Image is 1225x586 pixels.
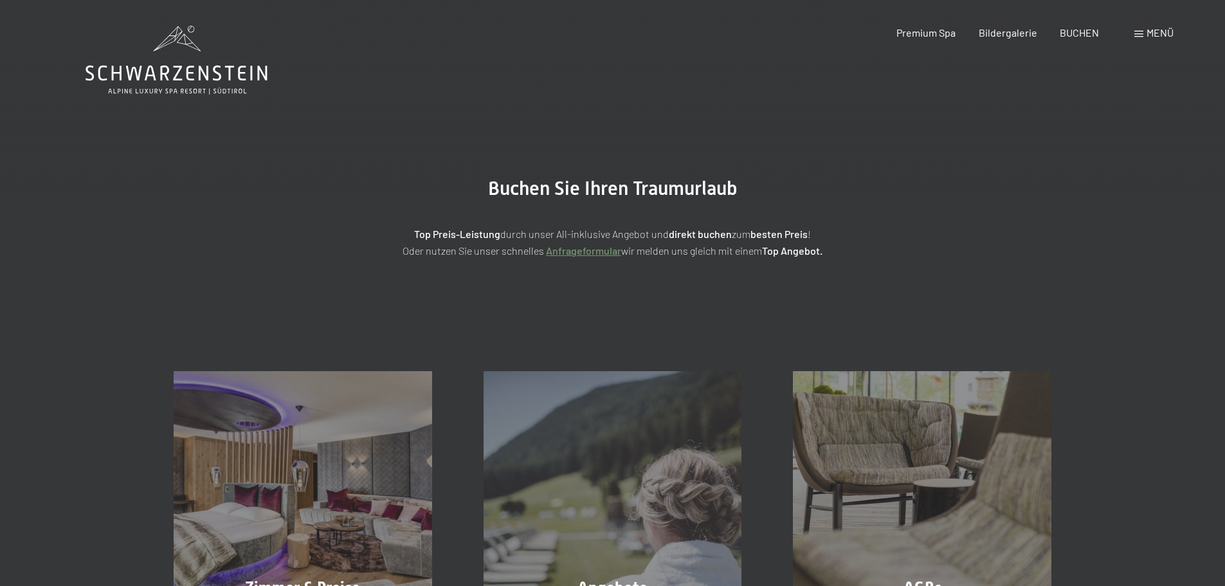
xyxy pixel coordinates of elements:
[1060,26,1099,39] a: BUCHEN
[414,228,500,240] strong: Top Preis-Leistung
[979,26,1037,39] a: Bildergalerie
[762,244,822,257] strong: Top Angebot.
[291,226,934,259] p: durch unser All-inklusive Angebot und zum ! Oder nutzen Sie unser schnelles wir melden uns gleich...
[546,244,621,257] a: Anfrageformular
[1147,26,1174,39] span: Menü
[750,228,808,240] strong: besten Preis
[488,177,738,199] span: Buchen Sie Ihren Traumurlaub
[669,228,732,240] strong: direkt buchen
[896,26,956,39] a: Premium Spa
